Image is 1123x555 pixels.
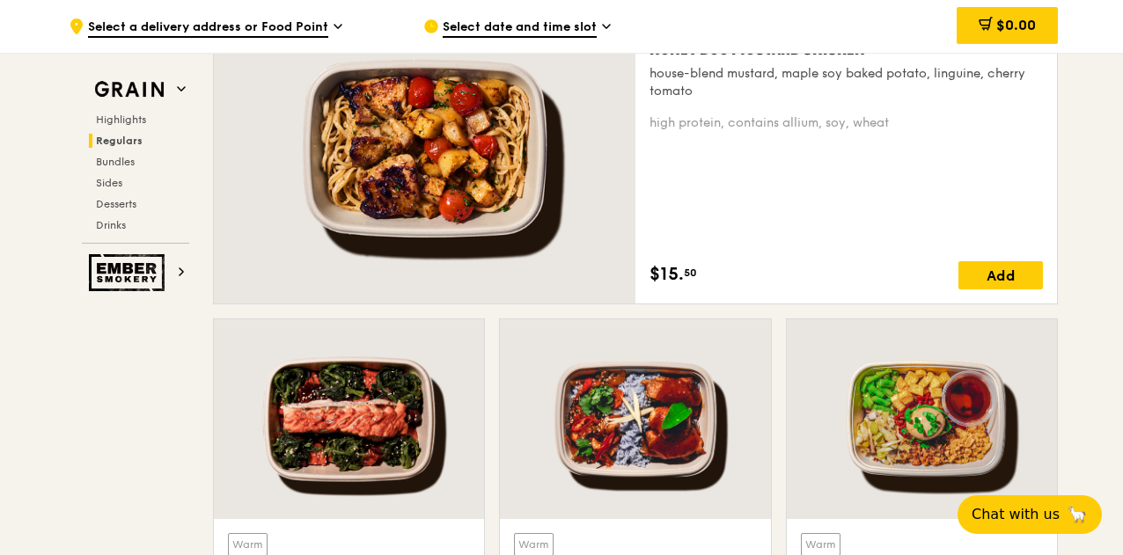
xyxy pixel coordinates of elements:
span: 50 [684,266,697,280]
div: Add [958,261,1043,289]
img: Grain web logo [89,74,170,106]
span: Sides [96,177,122,189]
span: Bundles [96,156,135,168]
span: Regulars [96,135,143,147]
img: Ember Smokery web logo [89,254,170,291]
span: Chat with us [972,504,1060,525]
button: Chat with us🦙 [958,495,1102,534]
span: Highlights [96,113,146,126]
span: 🦙 [1067,504,1088,525]
span: Desserts [96,198,136,210]
div: house-blend mustard, maple soy baked potato, linguine, cherry tomato [650,65,1043,100]
span: $0.00 [996,17,1036,33]
span: $15. [650,261,684,288]
span: Select a delivery address or Food Point [88,18,328,38]
span: Select date and time slot [443,18,597,38]
span: Drinks [96,219,126,231]
div: high protein, contains allium, soy, wheat [650,114,1043,132]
